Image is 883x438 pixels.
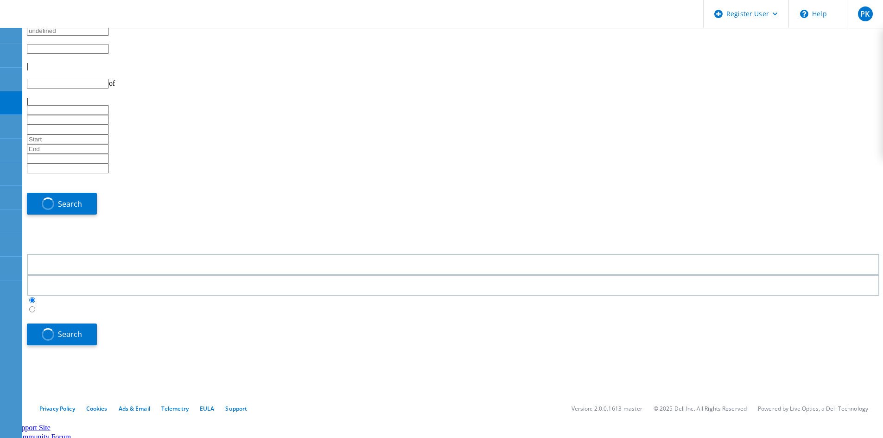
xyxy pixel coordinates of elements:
div: | [27,97,879,105]
a: Cookies [86,405,108,413]
li: © 2025 Dell Inc. All Rights Reserved [654,405,747,413]
a: Support [225,405,247,413]
span: PK [860,10,870,18]
span: Search [58,329,82,339]
div: | [27,62,879,70]
span: of [109,79,115,87]
input: Start [27,134,109,144]
button: Search [27,324,97,345]
span: Search [58,199,82,209]
button: Search [27,193,97,215]
a: Privacy Policy [39,405,75,413]
input: End [27,144,109,154]
a: EULA [200,405,214,413]
a: Ads & Email [119,405,150,413]
a: Telemetry [161,405,189,413]
a: Live Optics Dashboard [9,18,109,26]
a: Support Site [13,424,51,432]
svg: \n [800,10,808,18]
li: Version: 2.0.0.1613-master [572,405,642,413]
input: undefined [27,26,109,36]
li: Powered by Live Optics, a Dell Technology [758,405,868,413]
